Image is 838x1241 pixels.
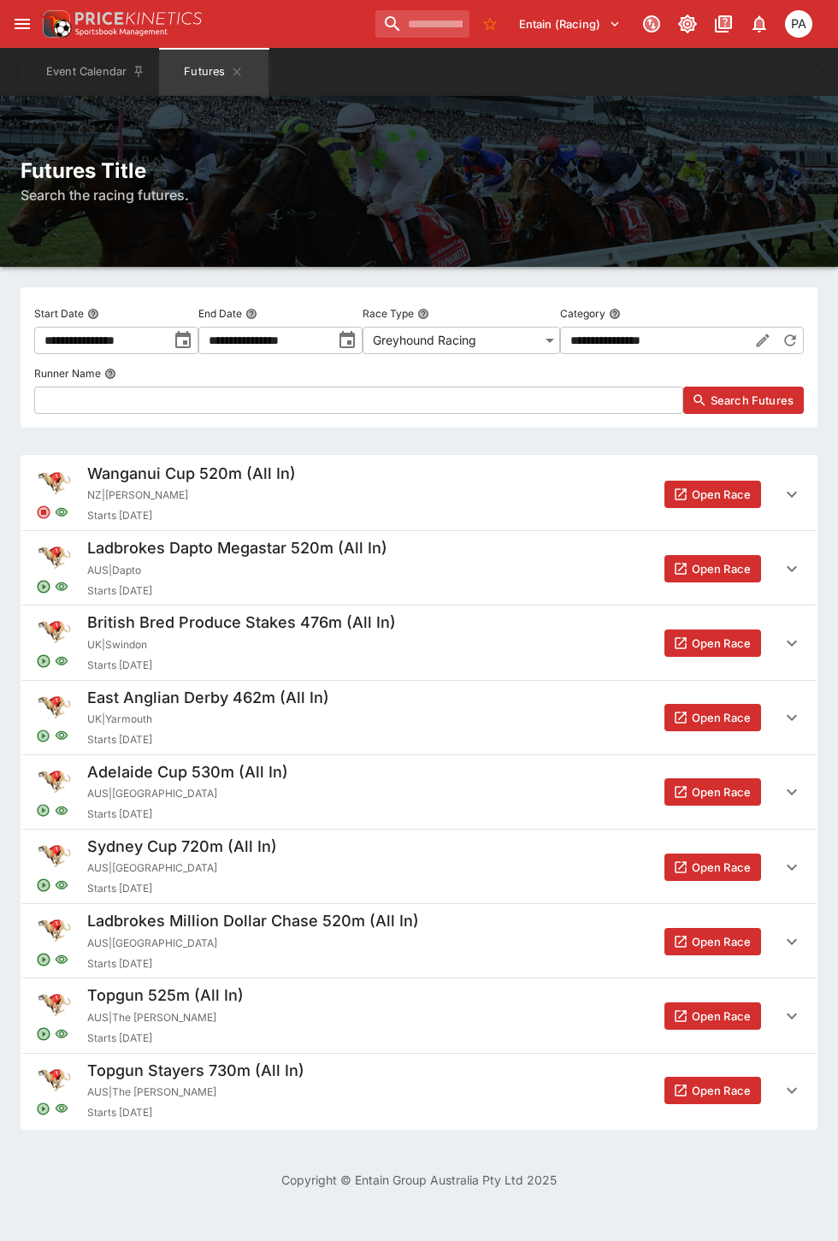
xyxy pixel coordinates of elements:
button: open drawer [7,9,38,39]
svg: Open [36,803,51,818]
img: greyhound_racing.png [36,1061,74,1098]
svg: Visible [55,1027,68,1041]
img: PriceKinetics Logo [38,7,72,41]
span: UK | Swindon [87,636,396,653]
button: End Date [245,308,257,320]
button: Open Race [664,629,761,657]
div: Peter Addley [785,10,812,38]
button: Start Date [87,308,99,320]
button: Open Race [664,1077,761,1104]
button: Select Tenant [509,10,631,38]
button: Open Race [664,704,761,731]
button: Open Race [664,928,761,955]
button: Category [609,308,621,320]
span: UK | Yarmouth [87,711,329,728]
svg: Visible [55,505,68,519]
img: greyhound_racing.png [36,762,74,800]
button: Adelaide Cup 530m (All In)AUS|[GEOGRAPHIC_DATA]Starts [DATE]Open Race [22,755,816,830]
button: Topgun Stayers 730m (All In)AUS|The [PERSON_NAME]Starts [DATE]Open Race [22,1054,816,1128]
p: Start Date [34,306,84,321]
input: search [375,10,469,38]
div: Greyhound Racing [363,327,560,354]
svg: Visible [55,804,68,818]
span: Starts [DATE] [87,955,419,972]
h5: Ladbrokes Dapto Megastar 520m (All In) [87,538,387,558]
span: Starts [DATE] [87,582,387,600]
h5: East Anglian Derby 462m (All In) [87,688,329,707]
button: Notifications [744,9,775,39]
svg: Visible [55,1102,68,1115]
svg: Visible [55,654,68,668]
h5: Ladbrokes Million Dollar Chase 520m (All In) [87,911,419,931]
span: Starts [DATE] [87,1030,244,1047]
button: Open Race [664,854,761,881]
h5: Adelaide Cup 530m (All In) [87,762,288,782]
svg: Open [36,579,51,594]
img: greyhound_racing.png [36,538,74,576]
button: Reset Category to All Racing [776,327,804,354]
button: toggle date time picker [332,325,363,356]
h2: Futures Title [21,157,817,184]
svg: Visible [55,729,68,742]
span: Starts [DATE] [87,657,396,674]
button: Sydney Cup 720m (All In)AUS|[GEOGRAPHIC_DATA]Starts [DATE]Open Race [22,830,816,904]
img: greyhound_racing.png [36,612,74,650]
p: End Date [198,306,242,321]
svg: Open [36,1102,51,1117]
span: Starts [DATE] [87,880,277,897]
button: Event Calendar [36,48,156,96]
span: NZ | [PERSON_NAME] [87,487,296,504]
button: Open Race [664,1002,761,1030]
p: Race Type [363,306,414,321]
span: AUS | [GEOGRAPHIC_DATA] [87,935,419,952]
svg: Open [36,729,51,744]
h5: British Bred Produce Stakes 476m (All In) [87,612,396,632]
button: Topgun 525m (All In)AUS|The [PERSON_NAME]Starts [DATE]Open Race [22,978,816,1053]
button: Connected to PK [636,9,667,39]
h5: Sydney Cup 720m (All In) [87,836,277,856]
p: Category [560,306,605,321]
button: British Bred Produce Stakes 476m (All In)UK|SwindonStarts [DATE]Open Race [22,606,816,680]
button: No Bookmarks [476,10,504,38]
button: Search Futures [683,387,804,414]
svg: Open [36,878,51,893]
svg: Open [36,1026,51,1042]
button: Documentation [708,9,739,39]
button: Runner Name [104,368,116,380]
span: AUS | [GEOGRAPHIC_DATA] [87,785,288,802]
button: toggle date time picker [168,325,198,356]
h5: Topgun Stayers 730m (All In) [87,1061,304,1080]
button: Wanganui Cup 520m (All In)NZ|[PERSON_NAME]Starts [DATE]Open Race [22,457,816,531]
span: Search Futures [711,392,794,409]
img: Sportsbook Management [75,28,168,36]
img: greyhound_racing.png [36,911,74,948]
svg: Open [36,653,51,669]
span: AUS | Dapto [87,562,387,579]
button: Edit Category [749,327,776,354]
span: Starts [DATE] [87,806,288,823]
svg: Open [36,952,51,967]
h5: Wanganui Cup 520m (All In) [87,464,296,483]
img: greyhound_racing.png [36,464,74,501]
button: East Anglian Derby 462m (All In)UK|YarmouthStarts [DATE]Open Race [22,681,816,755]
span: Starts [DATE] [87,1104,304,1121]
button: Open Race [664,555,761,582]
img: greyhound_racing.png [36,836,74,874]
img: greyhound_racing.png [36,985,74,1023]
button: Peter Addley [780,5,817,43]
button: Toggle light/dark mode [672,9,703,39]
svg: Closed [36,505,51,520]
span: Starts [DATE] [87,507,296,524]
h6: Search the racing futures. [21,185,817,205]
button: Race Type [417,308,429,320]
img: greyhound_racing.png [36,688,74,725]
span: AUS | The [PERSON_NAME] [87,1009,244,1026]
span: AUS | [GEOGRAPHIC_DATA] [87,860,277,877]
span: Starts [DATE] [87,731,329,748]
button: Open Race [664,778,761,806]
span: AUS | The [PERSON_NAME] [87,1084,304,1101]
svg: Visible [55,878,68,892]
button: Open Race [664,481,761,508]
h5: Topgun 525m (All In) [87,985,244,1005]
svg: Visible [55,953,68,966]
